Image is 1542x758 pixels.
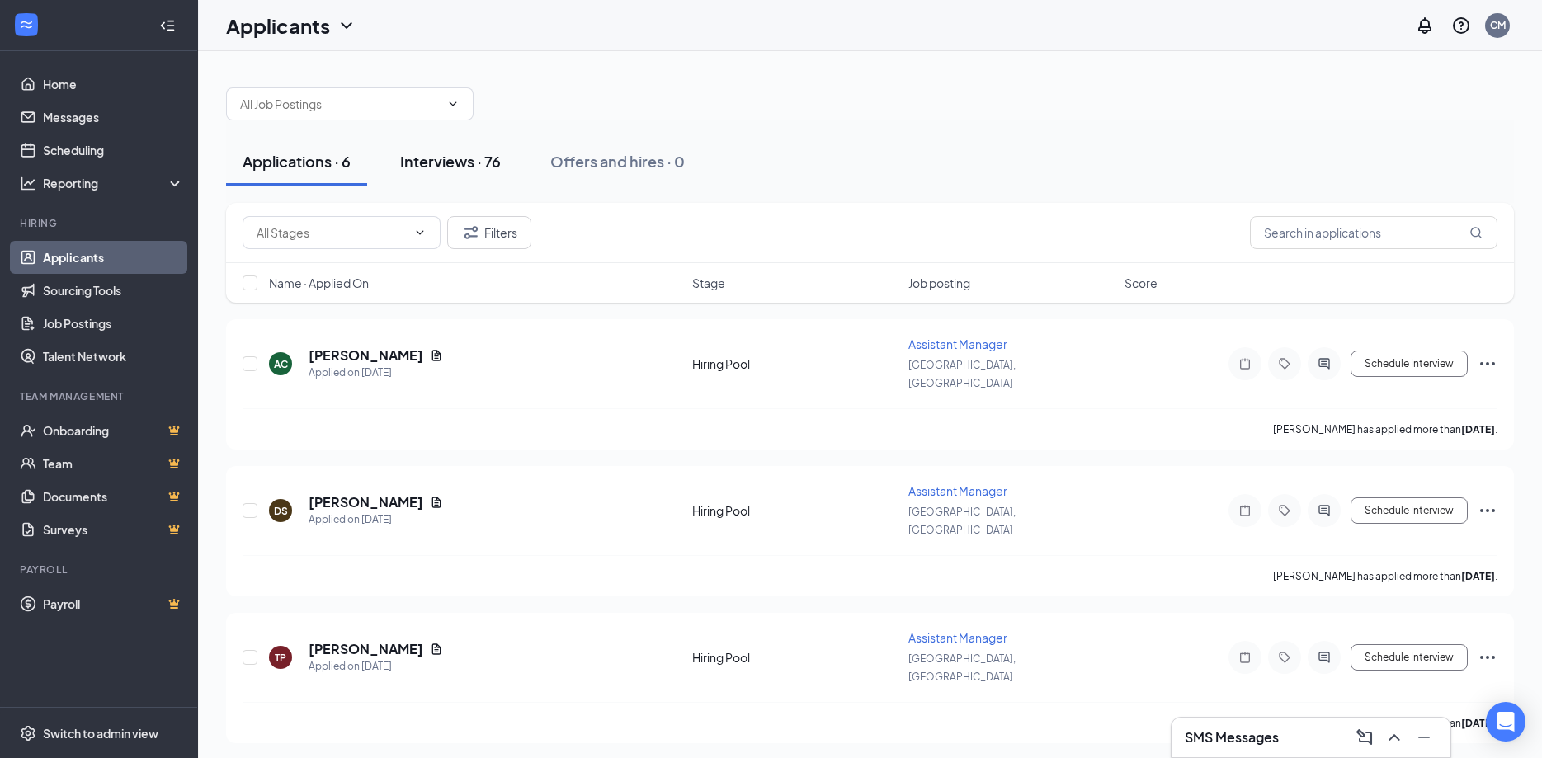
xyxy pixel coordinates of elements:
input: All Stages [257,224,407,242]
svg: Document [430,349,443,362]
a: PayrollCrown [43,587,184,620]
div: Open Intercom Messenger [1486,702,1525,742]
svg: Document [430,496,443,509]
svg: Ellipses [1478,501,1497,520]
svg: Note [1235,504,1255,517]
button: Schedule Interview [1351,351,1468,377]
div: Reporting [43,175,185,191]
svg: QuestionInfo [1451,16,1471,35]
svg: Tag [1275,504,1294,517]
button: Schedule Interview [1351,644,1468,671]
h3: SMS Messages [1185,728,1279,746]
svg: Settings [20,725,36,742]
input: Search in applications [1250,216,1497,249]
span: [GEOGRAPHIC_DATA], [GEOGRAPHIC_DATA] [908,506,1016,536]
div: Applied on [DATE] [309,511,443,528]
svg: Tag [1275,651,1294,664]
p: [PERSON_NAME] has applied more than . [1273,422,1497,436]
span: Score [1125,275,1158,291]
svg: Collapse [159,17,176,34]
a: Messages [43,101,184,134]
div: Hiring Pool [692,649,898,666]
svg: ActiveChat [1314,504,1334,517]
div: Hiring Pool [692,355,898,372]
div: Applied on [DATE] [309,365,443,381]
svg: Notifications [1415,16,1435,35]
svg: Filter [461,223,481,242]
div: CM [1490,18,1506,32]
button: Filter Filters [447,216,531,249]
a: DocumentsCrown [43,480,184,513]
a: SurveysCrown [43,513,184,546]
svg: Ellipses [1478,647,1497,667]
svg: Note [1235,357,1255,370]
div: Hiring Pool [692,502,898,519]
a: OnboardingCrown [43,414,184,447]
div: Team Management [20,389,181,403]
h5: [PERSON_NAME] [309,640,423,658]
span: Stage [692,275,725,291]
span: Assistant Manager [908,483,1007,498]
span: Assistant Manager [908,630,1007,645]
svg: WorkstreamLogo [18,16,35,33]
span: Name · Applied On [269,275,369,291]
b: [DATE] [1461,423,1495,435]
svg: MagnifyingGlass [1469,226,1483,239]
b: [DATE] [1461,570,1495,582]
svg: Minimize [1414,727,1434,747]
div: TP [275,651,286,665]
svg: ActiveChat [1314,651,1334,664]
svg: Ellipses [1478,354,1497,374]
button: ComposeMessage [1351,724,1378,751]
button: Schedule Interview [1351,497,1468,524]
button: Minimize [1411,724,1437,751]
a: Job Postings [43,307,184,340]
div: Applications · 6 [243,151,351,172]
svg: ActiveChat [1314,357,1334,370]
div: AC [274,357,288,371]
h5: [PERSON_NAME] [309,346,423,365]
button: ChevronUp [1381,724,1408,751]
p: [PERSON_NAME] has applied more than . [1273,569,1497,583]
a: TeamCrown [43,447,184,480]
svg: ChevronDown [413,226,427,239]
span: [GEOGRAPHIC_DATA], [GEOGRAPHIC_DATA] [908,652,1016,683]
span: [GEOGRAPHIC_DATA], [GEOGRAPHIC_DATA] [908,359,1016,389]
div: Payroll [20,563,181,577]
svg: ChevronUp [1384,727,1404,747]
div: Hiring [20,216,181,230]
a: Talent Network [43,340,184,373]
div: Applied on [DATE] [309,658,443,675]
input: All Job Postings [240,95,440,113]
svg: Tag [1275,357,1294,370]
a: Scheduling [43,134,184,167]
svg: ChevronDown [446,97,460,111]
h5: [PERSON_NAME] [309,493,423,511]
a: Applicants [43,241,184,274]
svg: Document [430,643,443,656]
div: Offers and hires · 0 [550,151,685,172]
svg: ChevronDown [337,16,356,35]
div: Switch to admin view [43,725,158,742]
svg: Analysis [20,175,36,191]
b: [DATE] [1461,717,1495,729]
a: Sourcing Tools [43,274,184,307]
p: [PERSON_NAME] has applied more than . [1273,716,1497,730]
svg: ComposeMessage [1355,727,1375,747]
span: Job posting [908,275,970,291]
span: Assistant Manager [908,337,1007,351]
div: DS [274,504,288,518]
svg: Note [1235,651,1255,664]
div: Interviews · 76 [400,151,501,172]
h1: Applicants [226,12,330,40]
a: Home [43,68,184,101]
